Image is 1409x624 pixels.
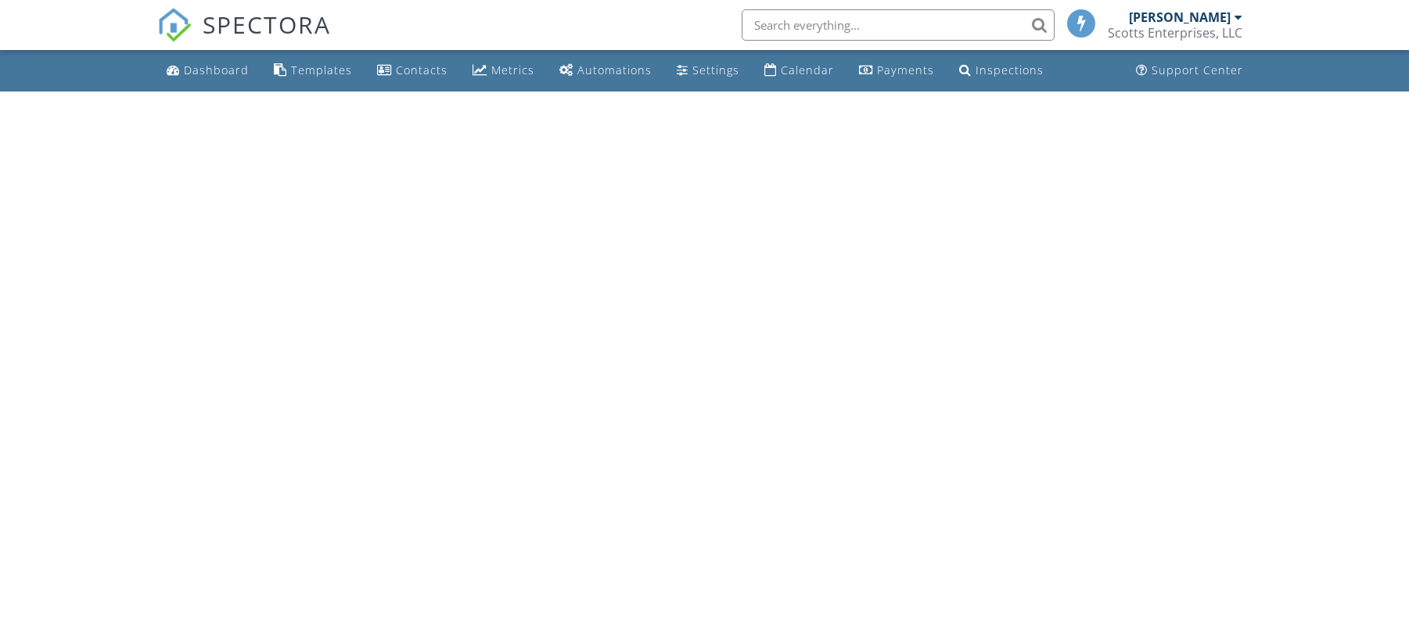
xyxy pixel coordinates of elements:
[203,8,331,41] span: SPECTORA
[184,63,249,77] div: Dashboard
[291,63,352,77] div: Templates
[1129,9,1231,25] div: [PERSON_NAME]
[1108,25,1242,41] div: Scotts Enterprises, LLC
[1130,56,1249,85] a: Support Center
[742,9,1055,41] input: Search everything...
[491,63,534,77] div: Metrics
[157,21,331,54] a: SPECTORA
[877,63,934,77] div: Payments
[396,63,448,77] div: Contacts
[781,63,834,77] div: Calendar
[853,56,940,85] a: Payments
[466,56,541,85] a: Metrics
[371,56,454,85] a: Contacts
[577,63,652,77] div: Automations
[692,63,739,77] div: Settings
[268,56,358,85] a: Templates
[553,56,658,85] a: Automations (Basic)
[157,8,192,42] img: The Best Home Inspection Software - Spectora
[953,56,1050,85] a: Inspections
[976,63,1044,77] div: Inspections
[1152,63,1243,77] div: Support Center
[160,56,255,85] a: Dashboard
[670,56,746,85] a: Settings
[758,56,840,85] a: Calendar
